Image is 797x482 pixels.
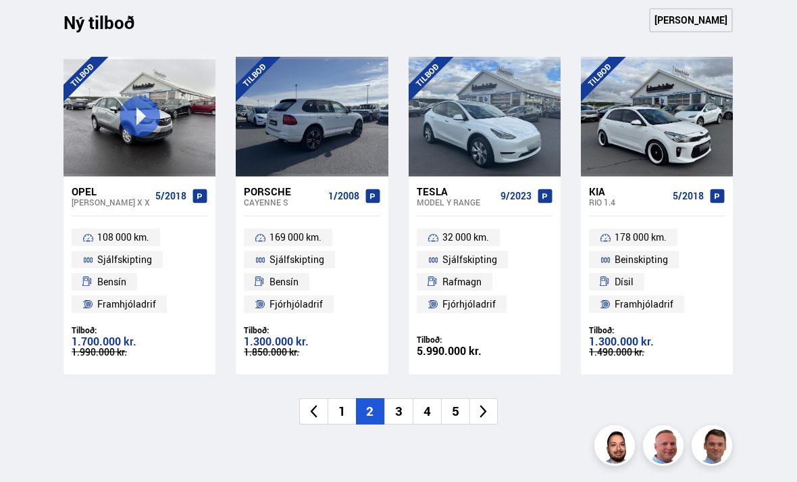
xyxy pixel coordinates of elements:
[589,325,725,335] div: Tilboð:
[384,398,413,425] li: 3
[269,296,323,312] span: Fjórhjóladrif
[269,229,322,245] span: 169 000 km.
[442,229,489,245] span: 32 000 km.
[244,336,380,347] div: 1.300.000 kr.
[328,398,356,425] li: 1
[244,325,380,335] div: Tilboð:
[97,229,149,245] span: 108 000 km.
[244,197,322,207] div: Cayenne S
[63,12,158,41] div: Ný tilboð
[645,427,686,468] img: siFngHWaQ9KaOqBr.png
[673,191,704,201] span: 5/2018
[417,185,495,197] div: Tesla
[97,296,156,312] span: Framhjóladrif
[72,197,150,207] div: [PERSON_NAME] X X
[615,251,668,268] span: Beinskipting
[97,274,126,290] span: Bensín
[615,274,634,290] span: Dísil
[97,251,152,268] span: Sjálfskipting
[581,176,733,375] a: Kia Rio 1.4 5/2018 178 000 km. Beinskipting Dísil Framhjóladrif Tilboð: 1.300.000 kr. 1.490.000 kr.
[72,185,150,197] div: Opel
[441,398,469,425] li: 5
[72,347,207,357] div: 1.990.000 kr.
[417,197,495,207] div: Model Y RANGE
[442,251,497,268] span: Sjálfskipting
[356,398,384,425] li: 2
[413,398,441,425] li: 4
[236,176,388,375] a: Porsche Cayenne S 1/2008 169 000 km. Sjálfskipting Bensín Fjórhjóladrif Tilboð: 1.300.000 kr. 1.8...
[589,185,667,197] div: Kia
[269,251,324,268] span: Sjálfskipting
[244,347,380,357] div: 1.850.000 kr.
[409,176,561,375] a: Tesla Model Y RANGE 9/2023 32 000 km. Sjálfskipting Rafmagn Fjórhjóladrif Tilboð: 5.990.000 kr.
[72,336,207,347] div: 1.700.000 kr.
[442,274,482,290] span: Rafmagn
[269,274,299,290] span: Bensín
[589,347,725,357] div: 1.490.000 kr.
[589,336,725,347] div: 1.300.000 kr.
[328,191,359,201] span: 1/2008
[589,197,667,207] div: Rio 1.4
[417,345,552,357] div: 5.990.000 kr.
[155,191,186,201] span: 5/2018
[694,427,734,468] img: FbJEzSuNWCJXmdc-.webp
[63,176,215,375] a: Opel [PERSON_NAME] X X 5/2018 108 000 km. Sjálfskipting Bensín Framhjóladrif Tilboð: 1.700.000 kr...
[615,229,667,245] span: 178 000 km.
[649,8,733,32] a: [PERSON_NAME]
[500,191,532,201] span: 9/2023
[417,335,552,345] div: Tilboð:
[72,325,207,335] div: Tilboð:
[244,185,322,197] div: Porsche
[615,296,673,312] span: Framhjóladrif
[442,296,496,312] span: Fjórhjóladrif
[11,5,51,46] button: Opna LiveChat spjallviðmót
[596,427,637,468] img: nhp88E3Fdnt1Opn2.png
